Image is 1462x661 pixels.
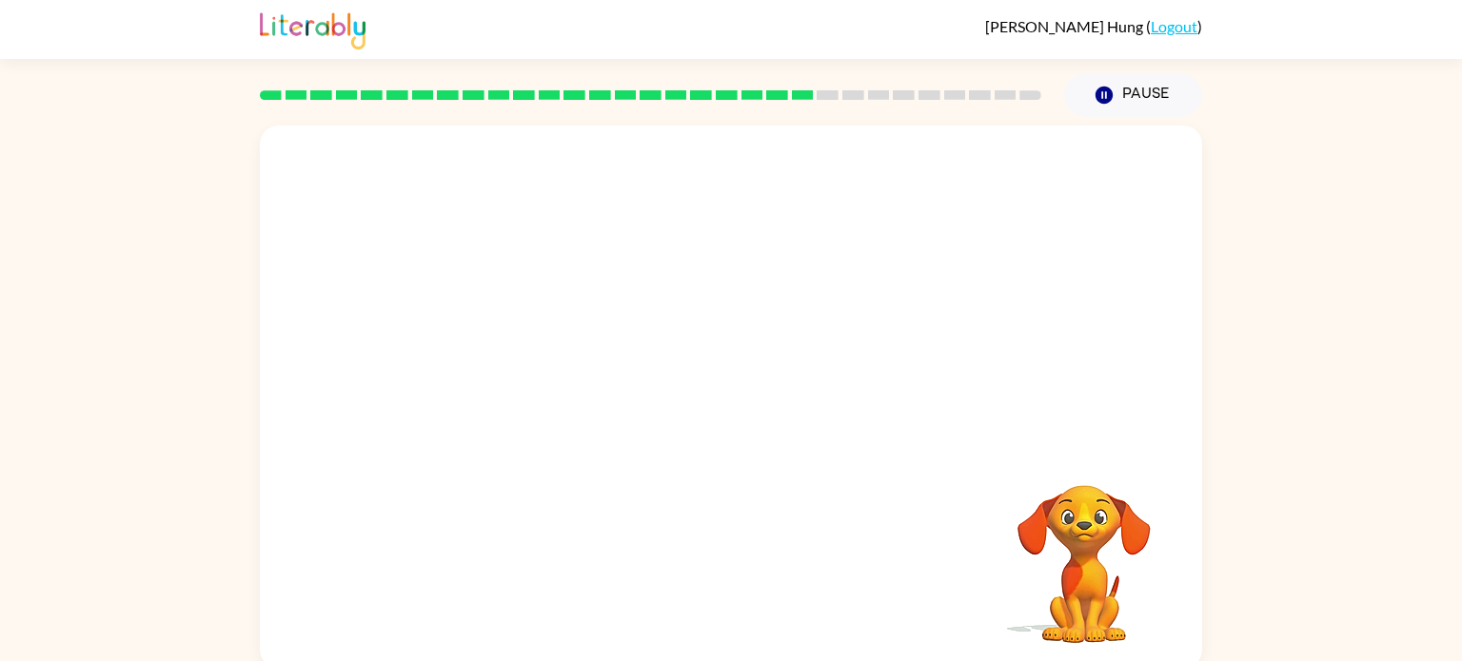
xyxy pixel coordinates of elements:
[1064,73,1202,117] button: Pause
[260,8,365,49] img: Literably
[1151,17,1197,35] a: Logout
[989,456,1179,646] video: Your browser must support playing .mp4 files to use Literably. Please try using another browser.
[985,17,1202,35] div: ( )
[985,17,1146,35] span: [PERSON_NAME] Hung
